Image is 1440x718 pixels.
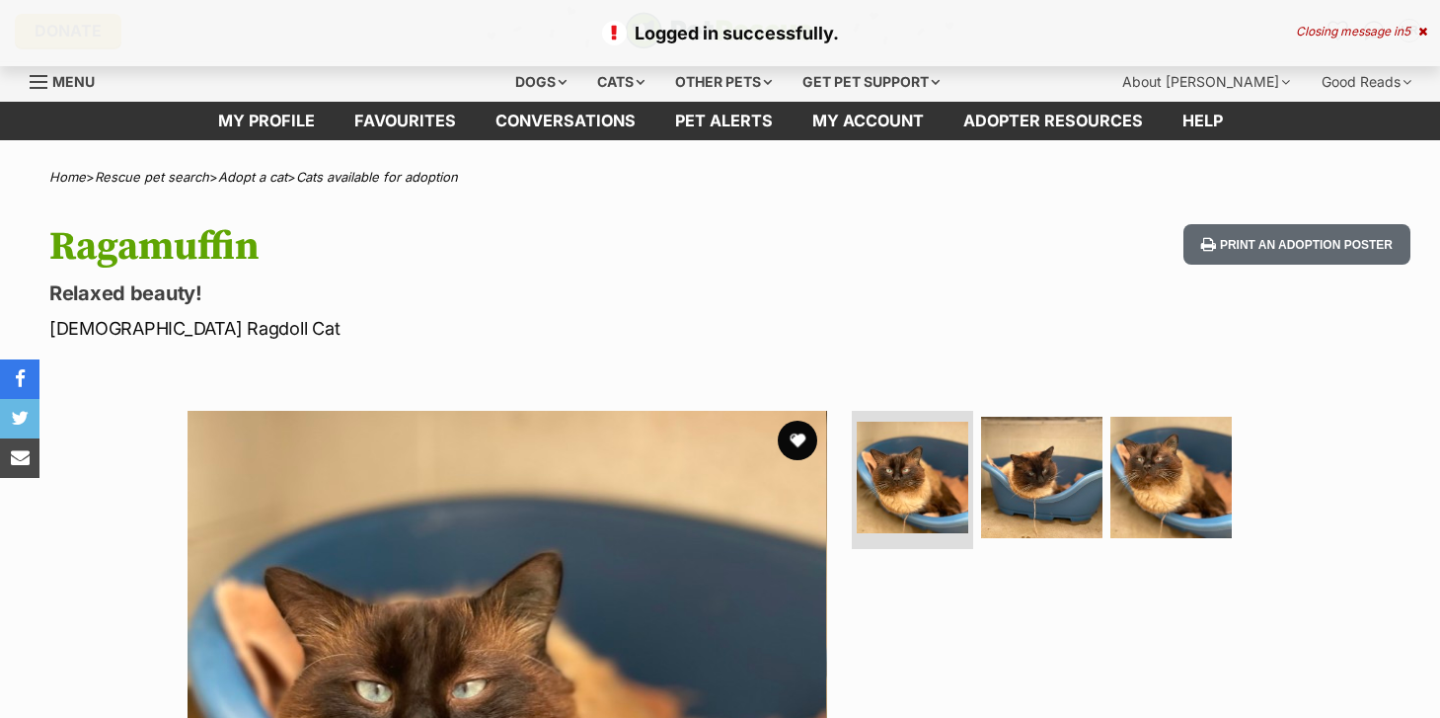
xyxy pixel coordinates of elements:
button: Print an adoption poster [1183,224,1410,265]
img: Photo of Ragamuffin [981,417,1102,538]
p: [DEMOGRAPHIC_DATA] Ragdoll Cat [49,315,877,342]
a: My account [793,102,944,140]
div: Dogs [501,62,580,102]
button: favourite [778,421,817,460]
div: Cats [583,62,658,102]
span: Menu [52,73,95,90]
div: About [PERSON_NAME] [1108,62,1304,102]
a: Favourites [335,102,476,140]
a: Adopt a cat [218,169,287,185]
a: Rescue pet search [95,169,209,185]
p: Logged in successfully. [20,20,1420,46]
p: Relaxed beauty! [49,279,877,307]
div: Other pets [661,62,786,102]
a: Pet alerts [655,102,793,140]
a: Adopter resources [944,102,1163,140]
a: Help [1163,102,1243,140]
div: Get pet support [789,62,953,102]
span: 5 [1403,24,1410,39]
a: Home [49,169,86,185]
a: Cats available for adoption [296,169,458,185]
img: Photo of Ragamuffin [857,422,968,533]
a: conversations [476,102,655,140]
h1: Ragamuffin [49,224,877,270]
div: Closing message in [1296,25,1427,39]
a: Menu [30,62,109,98]
img: Photo of Ragamuffin [1110,417,1232,538]
a: My profile [198,102,335,140]
div: Good Reads [1308,62,1425,102]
